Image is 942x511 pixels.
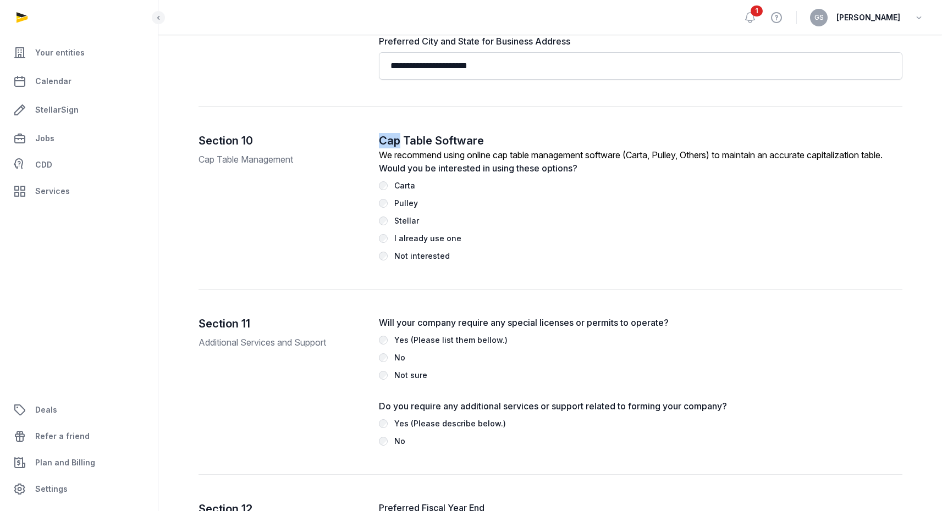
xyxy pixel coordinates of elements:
input: Yes (Please list them bellow.) [379,336,388,345]
span: Deals [35,403,57,416]
input: No [379,353,388,362]
span: CDD [35,158,52,171]
span: Plan and Billing [35,456,95,469]
input: Pulley [379,199,388,208]
input: Yes (Please describe below.) [379,419,388,428]
div: Pulley [394,197,418,210]
span: Your entities [35,46,85,59]
label: We recommend using online cap table management software (Carta, Pulley, Others) to maintain an ac... [379,149,883,160]
h2: Cap Table Software [379,133,902,148]
a: CDD [9,154,149,176]
input: Not interested [379,252,388,260]
a: Your entities [9,40,149,66]
input: Carta [379,181,388,190]
iframe: Chat Widget [744,384,942,511]
input: Stellar [379,216,388,225]
h2: Section 10 [199,133,361,148]
a: Refer a friend [9,423,149,449]
label: Preferred City and State for Business Address [379,35,902,48]
span: Services [35,185,70,198]
span: Settings [35,482,68,496]
span: [PERSON_NAME] [836,11,900,24]
button: GS [810,9,828,26]
div: Not interested [394,249,450,263]
a: Deals [9,397,149,423]
span: GS [814,14,824,21]
h2: Section 11 [199,316,361,331]
a: Jobs [9,125,149,152]
a: Plan and Billing [9,449,149,476]
div: No [394,435,405,448]
a: Services [9,178,149,204]
a: Calendar [9,68,149,95]
div: Stellar [394,214,419,227]
span: Jobs [35,132,54,145]
label: Would you be interested in using these options? [379,162,902,175]
span: Refer a friend [35,430,90,443]
span: Calendar [35,75,71,88]
span: StellarSign [35,103,79,116]
a: Settings [9,476,149,502]
div: Carta [394,179,415,192]
input: I already use one [379,234,388,243]
input: No [379,437,388,446]
div: No [394,351,405,364]
div: I already use one [394,232,461,245]
a: StellarSign [9,97,149,123]
span: 1 [751,5,763,16]
input: Not sure [379,371,388,380]
p: Additional Services and Support [199,336,361,349]
div: Yes (Please describe below.) [394,417,506,430]
p: Cap Table Management [199,153,361,166]
label: Will your company require any special licenses or permits to operate? [379,316,902,329]
div: Not sure [394,369,427,382]
div: Yes (Please list them bellow.) [394,334,508,347]
label: Do you require any additional services or support related to forming your company? [379,399,902,413]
